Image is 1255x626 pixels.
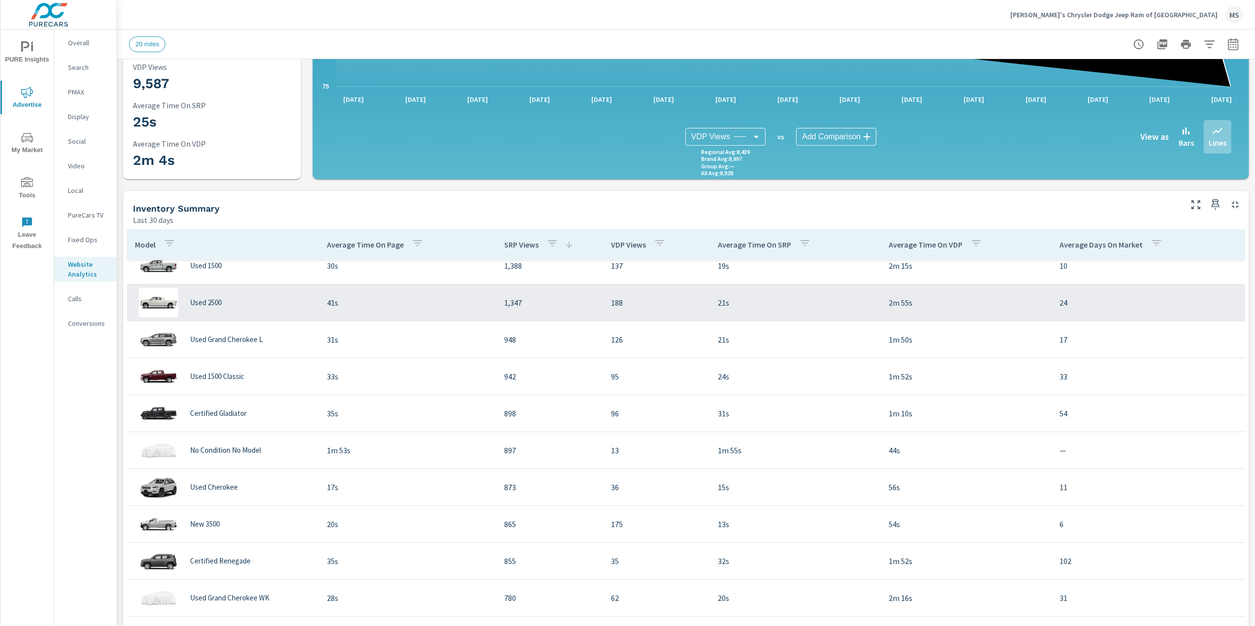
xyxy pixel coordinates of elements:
p: Certified Gladiator [190,409,247,418]
p: 1,388 [504,260,595,272]
div: VDP Views [685,128,766,146]
p: 31s [327,334,488,345]
p: Model [135,240,156,250]
p: Last 30 days [133,214,173,226]
img: glamour [139,399,178,428]
p: 20s [327,518,488,530]
p: Bars [1179,137,1194,149]
p: 6 [1060,518,1234,530]
p: Video [68,161,109,171]
p: 2m 16s [889,592,1044,604]
p: Used 2500 [190,298,222,307]
p: Used Grand Cherokee WK [190,594,269,602]
span: VDP Views [691,132,730,142]
p: 13 [611,444,702,456]
p: Overall [68,38,109,48]
p: Average Time On SRP [718,240,791,250]
p: 898 [504,407,595,419]
p: New 3500 [190,520,220,529]
p: 31 [1060,592,1234,604]
p: 1m 52s [889,371,1044,382]
div: Website Analytics [54,257,117,282]
p: [DATE] [1143,94,1177,104]
div: nav menu [0,30,54,256]
p: 35 [611,555,702,567]
p: 780 [504,592,595,604]
img: glamour [139,436,178,465]
img: glamour [139,325,178,354]
div: Video [54,158,117,173]
span: 20 miles [129,40,165,48]
p: Used Cherokee [190,483,238,492]
p: 855 [504,555,595,567]
p: 54 [1060,407,1234,419]
text: 75 [322,83,329,90]
p: 1m 10s [889,407,1044,419]
p: Group Avg : — [701,163,735,170]
p: [DATE] [584,94,619,104]
p: 24s [718,371,873,382]
h3: 25s [133,114,291,130]
p: Average Time On VDP [889,240,963,250]
p: [PERSON_NAME]'s Chrysler Dodge Jeep Ram of [GEOGRAPHIC_DATA] [1010,10,1218,19]
p: 32s [718,555,873,567]
p: 10 [1060,260,1234,272]
p: Calls [68,294,109,304]
p: 2m 15s [889,260,1044,272]
p: [DATE] [833,94,867,104]
h5: Inventory Summary [133,203,220,214]
p: 20s [718,592,873,604]
p: 24 [1060,297,1234,309]
button: "Export Report to PDF" [1153,34,1172,54]
span: Leave Feedback [3,217,51,252]
p: [DATE] [460,94,495,104]
p: PureCars TV [68,210,109,220]
p: 62 [611,592,702,604]
p: 56s [889,481,1044,493]
p: Average Time On VDP [133,139,291,148]
span: Tools [3,177,51,201]
p: All Avg : 8,928 [701,170,733,177]
p: 1,347 [504,297,595,309]
button: Select Date Range [1223,34,1243,54]
p: PMAX [68,87,109,97]
div: Overall [54,35,117,50]
p: 126 [611,334,702,345]
p: VDP Views [611,240,646,250]
p: 33s [327,371,488,382]
p: Used 1500 Classic [190,372,244,381]
p: [DATE] [398,94,433,104]
p: [DATE] [522,94,557,104]
p: [DATE] [1205,94,1239,104]
span: Add Comparison [802,132,861,142]
span: Save this to your personalized report [1208,197,1223,213]
p: Local [68,186,109,195]
p: 1m 55s [718,444,873,456]
p: Average Time On Page [327,240,404,250]
p: 54s [889,518,1044,530]
p: 137 [611,260,702,272]
img: glamour [139,288,178,317]
span: My Market [3,132,51,156]
img: glamour [139,509,178,539]
span: PURE Insights [3,41,51,65]
p: 28s [327,592,488,604]
div: Local [54,183,117,198]
p: No Condition No Model [190,446,261,455]
p: SRP Views [504,240,539,250]
p: 2m 55s [889,297,1044,309]
p: 942 [504,371,595,382]
p: 35s [327,407,488,419]
div: Search [54,60,117,75]
p: 897 [504,444,595,456]
div: Social [54,134,117,149]
button: Print Report [1176,34,1196,54]
p: 44s [889,444,1044,456]
p: [DATE] [957,94,991,104]
p: 948 [504,334,595,345]
img: glamour [139,362,178,391]
p: 96 [611,407,702,419]
h3: 9,587 [133,75,291,92]
p: vs [766,132,796,141]
p: 1m 53s [327,444,488,456]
